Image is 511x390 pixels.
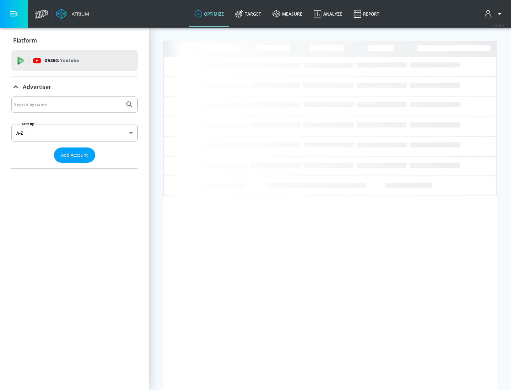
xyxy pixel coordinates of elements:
[11,96,138,168] div: Advertiser
[14,100,122,109] input: Search by name
[54,147,95,163] button: Add Account
[61,151,88,159] span: Add Account
[60,57,79,64] p: Youtube
[308,1,348,27] a: Analyze
[20,122,35,126] label: Sort By
[11,77,138,97] div: Advertiser
[69,11,89,17] div: Atrium
[267,1,308,27] a: measure
[11,124,138,142] div: A-Z
[13,37,37,44] p: Platform
[11,30,138,50] div: Platform
[56,9,89,19] a: Atrium
[230,1,267,27] a: Target
[11,50,138,71] div: DV360: Youtube
[23,83,51,91] p: Advertiser
[494,23,504,27] span: v 4.25.4
[44,57,79,65] p: DV360:
[11,163,138,168] nav: list of Advertiser
[189,1,230,27] a: optimize
[348,1,385,27] a: Report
